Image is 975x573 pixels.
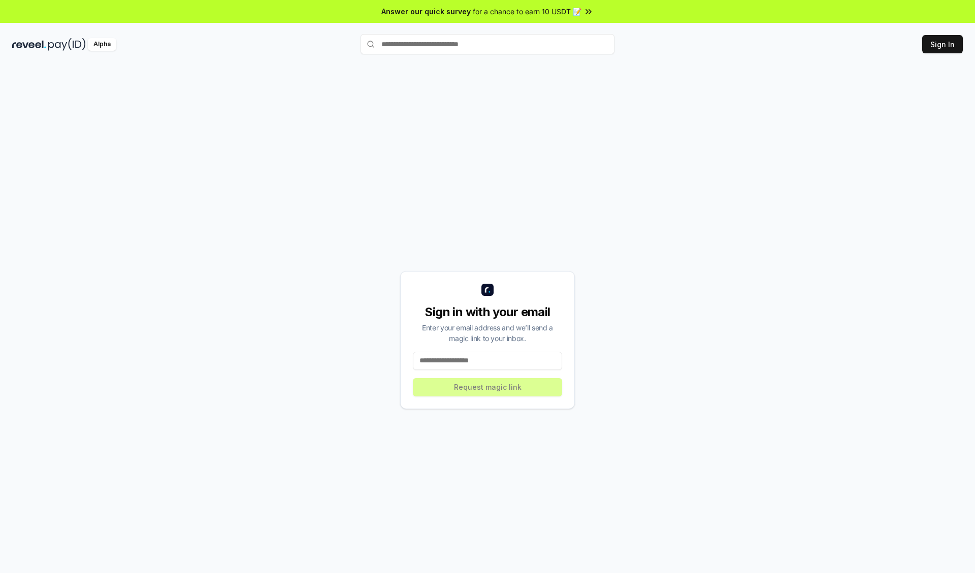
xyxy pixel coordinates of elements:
div: Alpha [88,38,116,51]
div: Enter your email address and we’ll send a magic link to your inbox. [413,322,562,344]
img: pay_id [48,38,86,51]
img: reveel_dark [12,38,46,51]
img: logo_small [481,284,494,296]
span: Answer our quick survey [381,6,471,17]
button: Sign In [922,35,963,53]
div: Sign in with your email [413,304,562,320]
span: for a chance to earn 10 USDT 📝 [473,6,581,17]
